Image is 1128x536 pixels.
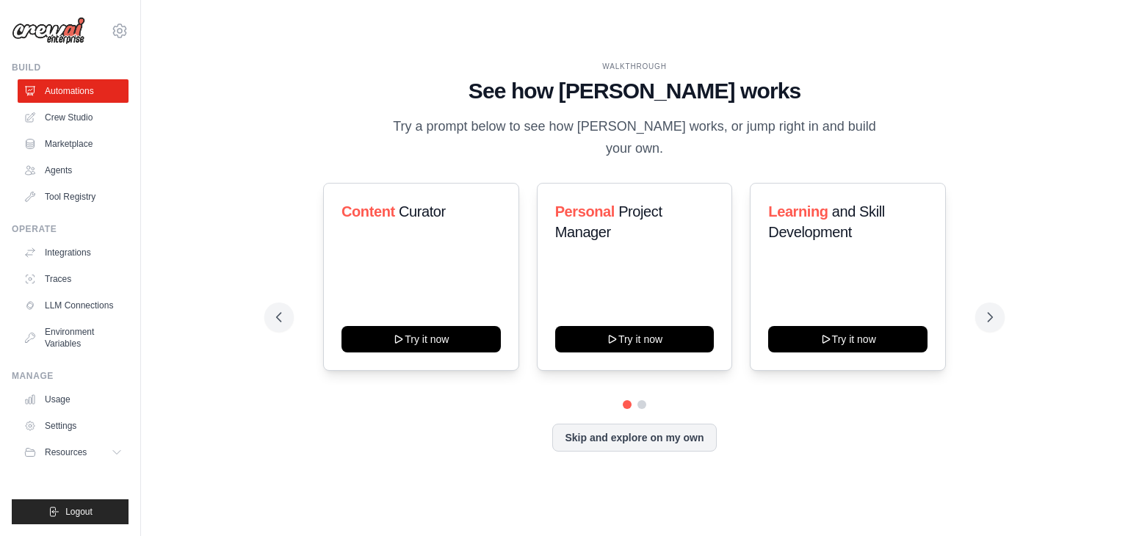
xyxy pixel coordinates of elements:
[768,203,884,240] span: and Skill Development
[18,294,129,317] a: LLM Connections
[12,370,129,382] div: Manage
[12,499,129,524] button: Logout
[45,446,87,458] span: Resources
[555,203,662,240] span: Project Manager
[18,267,129,291] a: Traces
[12,17,85,45] img: Logo
[18,106,129,129] a: Crew Studio
[555,326,715,352] button: Try it now
[18,414,129,438] a: Settings
[399,203,446,220] span: Curator
[18,388,129,411] a: Usage
[18,185,129,209] a: Tool Registry
[768,326,928,352] button: Try it now
[18,79,129,103] a: Automations
[12,223,129,235] div: Operate
[768,203,828,220] span: Learning
[18,159,129,182] a: Agents
[341,203,395,220] span: Content
[552,424,716,452] button: Skip and explore on my own
[18,441,129,464] button: Resources
[555,203,615,220] span: Personal
[388,116,881,159] p: Try a prompt below to see how [PERSON_NAME] works, or jump right in and build your own.
[341,326,501,352] button: Try it now
[18,320,129,355] a: Environment Variables
[18,132,129,156] a: Marketplace
[276,61,993,72] div: WALKTHROUGH
[65,506,93,518] span: Logout
[18,241,129,264] a: Integrations
[12,62,129,73] div: Build
[276,78,993,104] h1: See how [PERSON_NAME] works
